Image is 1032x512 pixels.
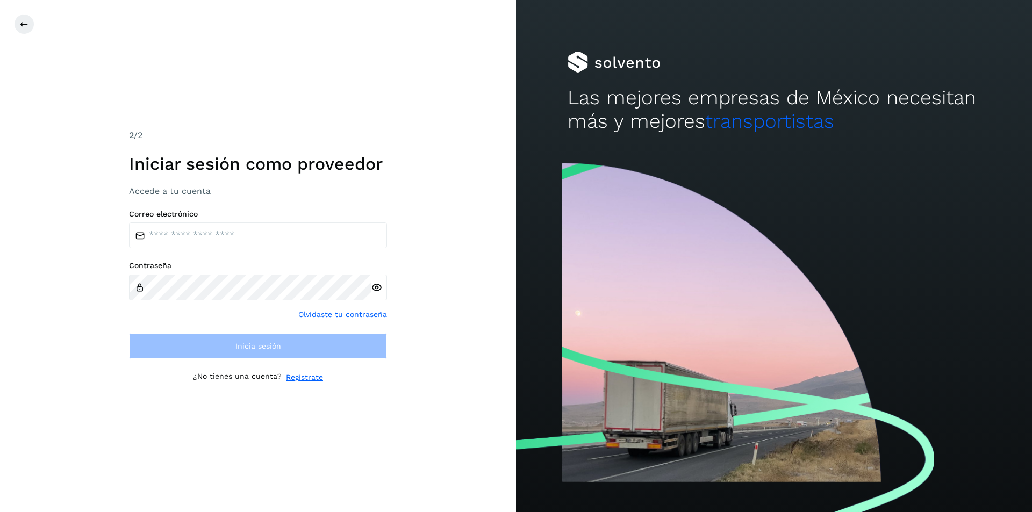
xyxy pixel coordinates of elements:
label: Contraseña [129,261,387,270]
h2: Las mejores empresas de México necesitan más y mejores [568,86,980,134]
span: 2 [129,130,134,140]
h1: Iniciar sesión como proveedor [129,154,387,174]
a: Regístrate [286,372,323,383]
a: Olvidaste tu contraseña [298,309,387,320]
button: Inicia sesión [129,333,387,359]
div: /2 [129,129,387,142]
label: Correo electrónico [129,210,387,219]
h3: Accede a tu cuenta [129,186,387,196]
span: transportistas [705,110,834,133]
span: Inicia sesión [235,342,281,350]
p: ¿No tienes una cuenta? [193,372,282,383]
